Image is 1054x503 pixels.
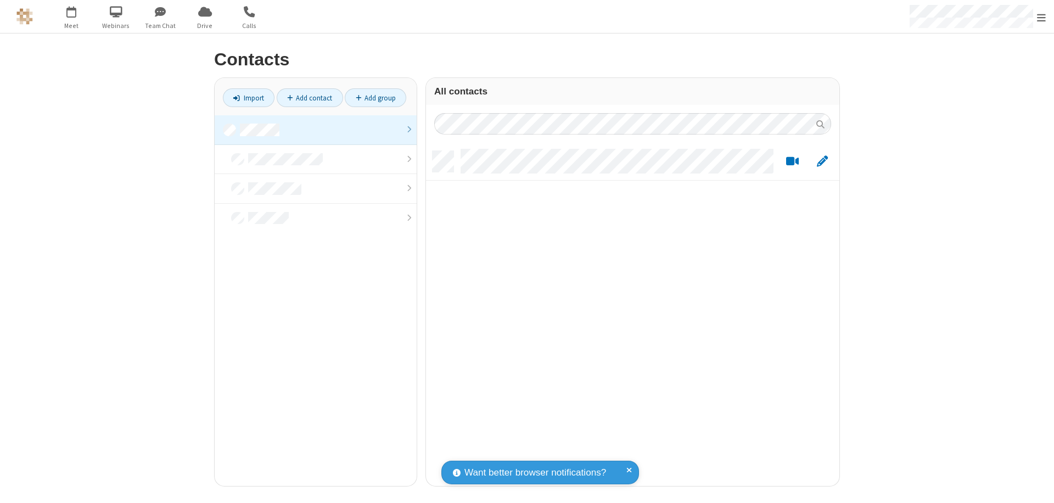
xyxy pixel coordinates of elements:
button: Edit [811,155,833,169]
img: QA Selenium DO NOT DELETE OR CHANGE [16,8,33,25]
a: Add contact [277,88,343,107]
div: grid [426,143,839,486]
span: Webinars [96,21,137,31]
iframe: Chat [1027,474,1046,495]
h2: Contacts [214,50,840,69]
a: Add group [345,88,406,107]
span: Want better browser notifications? [464,466,606,480]
a: Import [223,88,274,107]
span: Drive [184,21,226,31]
button: Start a video meeting [782,155,803,169]
span: Meet [51,21,92,31]
span: Calls [229,21,270,31]
h3: All contacts [434,86,831,97]
span: Team Chat [140,21,181,31]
